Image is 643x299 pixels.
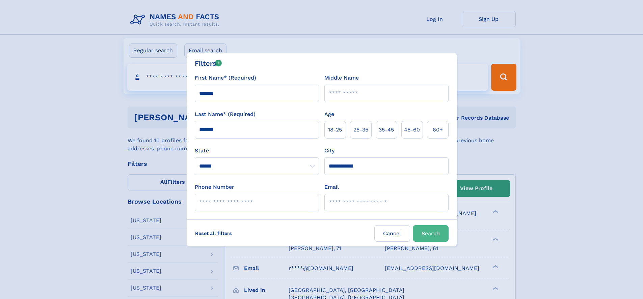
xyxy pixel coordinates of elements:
[195,147,319,155] label: State
[195,110,256,118] label: Last Name* (Required)
[379,126,394,134] span: 35‑45
[191,225,236,241] label: Reset all filters
[324,147,334,155] label: City
[324,74,359,82] label: Middle Name
[195,58,222,68] div: Filters
[324,183,339,191] label: Email
[413,225,449,242] button: Search
[328,126,342,134] span: 18‑25
[374,225,410,242] label: Cancel
[195,183,234,191] label: Phone Number
[353,126,368,134] span: 25‑35
[404,126,420,134] span: 45‑60
[195,74,256,82] label: First Name* (Required)
[433,126,443,134] span: 60+
[324,110,334,118] label: Age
